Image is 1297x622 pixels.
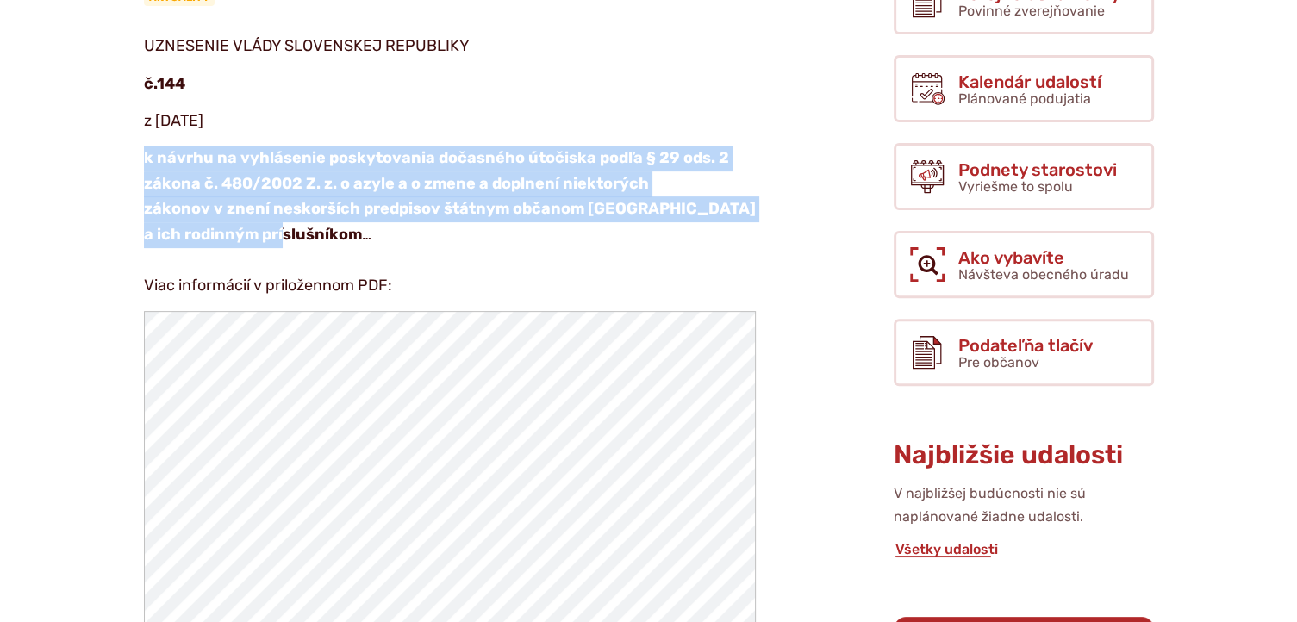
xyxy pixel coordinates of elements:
span: Podnety starostovi [958,160,1117,179]
span: Kalendár udalostí [958,72,1101,91]
span: Plánované podujatia [958,90,1091,107]
p: z [DATE] [144,109,756,134]
a: Kalendár udalostí Plánované podujatia [894,55,1154,122]
span: Povinné zverejňovanie [958,3,1105,19]
p: UZNESENIE VLÁDY SLOVENSKEJ REPUBLIKY [144,34,756,59]
a: Podateľňa tlačív Pre občanov [894,319,1154,386]
p: V najbližšej budúcnosti nie sú naplánované žiadne udalosti. [894,482,1154,528]
span: Podateľňa tlačív [958,336,1093,355]
strong: č. [144,74,157,93]
span: Návšteva obecného úradu [958,266,1129,283]
strong: 144 [157,74,185,93]
a: Ako vybavíte Návšteva obecného úradu [894,231,1154,298]
strong: k návrhu na vyhlásenie poskytovania dočasného útočiska podľa § 29 ods. 2 zákona č. 480/2002 Z. z.... [144,148,756,244]
h3: Najbližšie udalosti [894,441,1154,470]
p: … Viac informácií v priložennom PDF: [144,146,756,299]
span: Ako vybavíte [958,248,1129,267]
a: Podnety starostovi Vyriešme to spolu [894,143,1154,210]
span: Pre občanov [958,354,1039,370]
span: Vyriešme to spolu [958,178,1073,195]
a: Všetky udalosti [894,541,1000,557]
